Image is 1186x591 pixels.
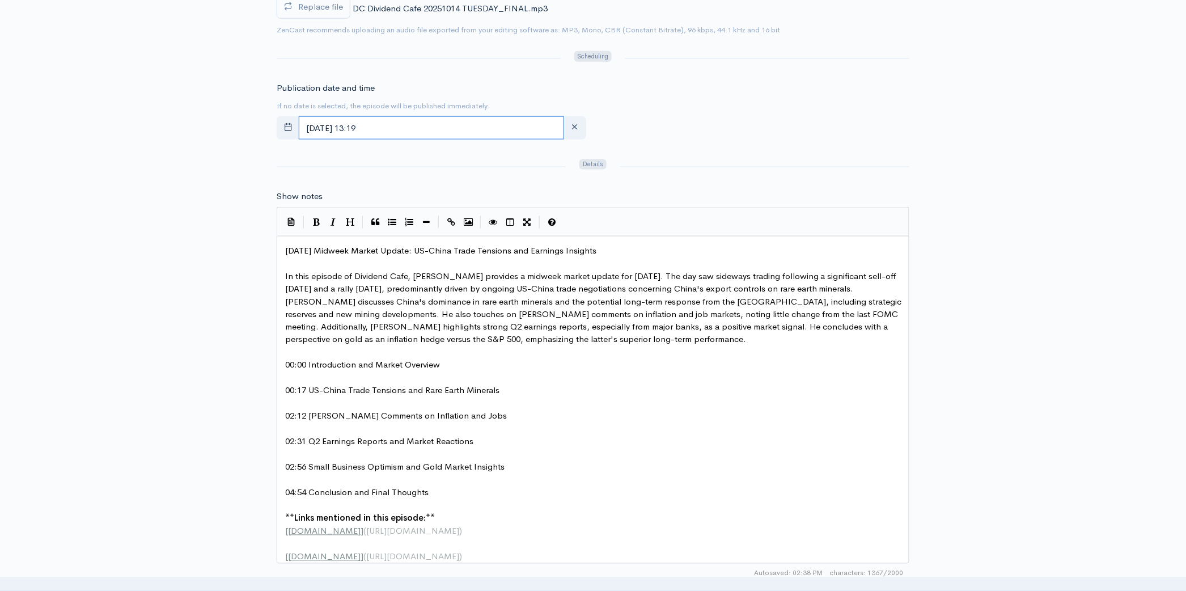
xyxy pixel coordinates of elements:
[285,411,507,421] span: 02:12 [PERSON_NAME] Comments on Inflation and Jobs
[361,526,363,537] span: ]
[384,214,401,231] button: Generic List
[285,462,505,472] span: 02:56 Small Business Optimism and Gold Market Insights
[418,214,435,231] button: Insert Horizontal Line
[294,513,426,524] span: Links mentioned in this episode:
[579,159,606,170] span: Details
[285,245,596,256] span: [DATE] Midweek Market Update: US-China Trade Tensions and Earnings Insights
[367,214,384,231] button: Quote
[362,216,363,229] i: |
[563,116,586,140] button: clear
[485,214,502,231] button: Toggle Preview
[285,526,288,537] span: [
[277,25,780,35] small: ZenCast recommends uploading an audio file exported from your editing software as: MP3, Mono, CBR...
[303,216,304,229] i: |
[443,214,460,231] button: Create Link
[298,1,343,12] span: Replace file
[459,551,462,562] span: )
[830,568,904,579] span: 1367/2000
[363,551,366,562] span: (
[361,551,363,562] span: ]
[438,216,439,229] i: |
[288,551,361,562] span: [DOMAIN_NAME]
[754,568,823,579] span: Autosaved: 02:38 PM
[285,487,429,498] span: 04:54 Conclusion and Final Thoughts
[459,526,462,537] span: )
[539,216,540,229] i: |
[285,436,473,447] span: 02:31 Q2 Earnings Reports and Market Reactions
[285,551,288,562] span: [
[363,526,366,537] span: (
[519,214,536,231] button: Toggle Fullscreen
[283,213,300,230] button: Insert Show Notes Template
[285,385,499,396] span: 00:17 US-China Trade Tensions and Rare Earth Minerals
[460,214,477,231] button: Insert Image
[288,526,361,537] span: [DOMAIN_NAME]
[308,214,325,231] button: Bold
[366,551,459,562] span: [URL][DOMAIN_NAME]
[277,82,375,95] label: Publication date and time
[285,360,440,370] span: 00:00 Introduction and Market Overview
[502,214,519,231] button: Toggle Side by Side
[277,116,300,140] button: toggle
[353,3,548,14] span: DC Dividend Cafe 20251014 TUESDAY_FINAL.mp3
[285,271,904,345] span: In this episode of Dividend Cafe, [PERSON_NAME] provides a midweek market update for [DATE]. The ...
[574,51,612,62] span: Scheduling
[401,214,418,231] button: Numbered List
[366,526,459,537] span: [URL][DOMAIN_NAME]
[325,214,342,231] button: Italic
[342,214,359,231] button: Heading
[480,216,481,229] i: |
[277,101,489,111] small: If no date is selected, the episode will be published immediately.
[277,190,323,203] label: Show notes
[544,214,561,231] button: Markdown Guide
